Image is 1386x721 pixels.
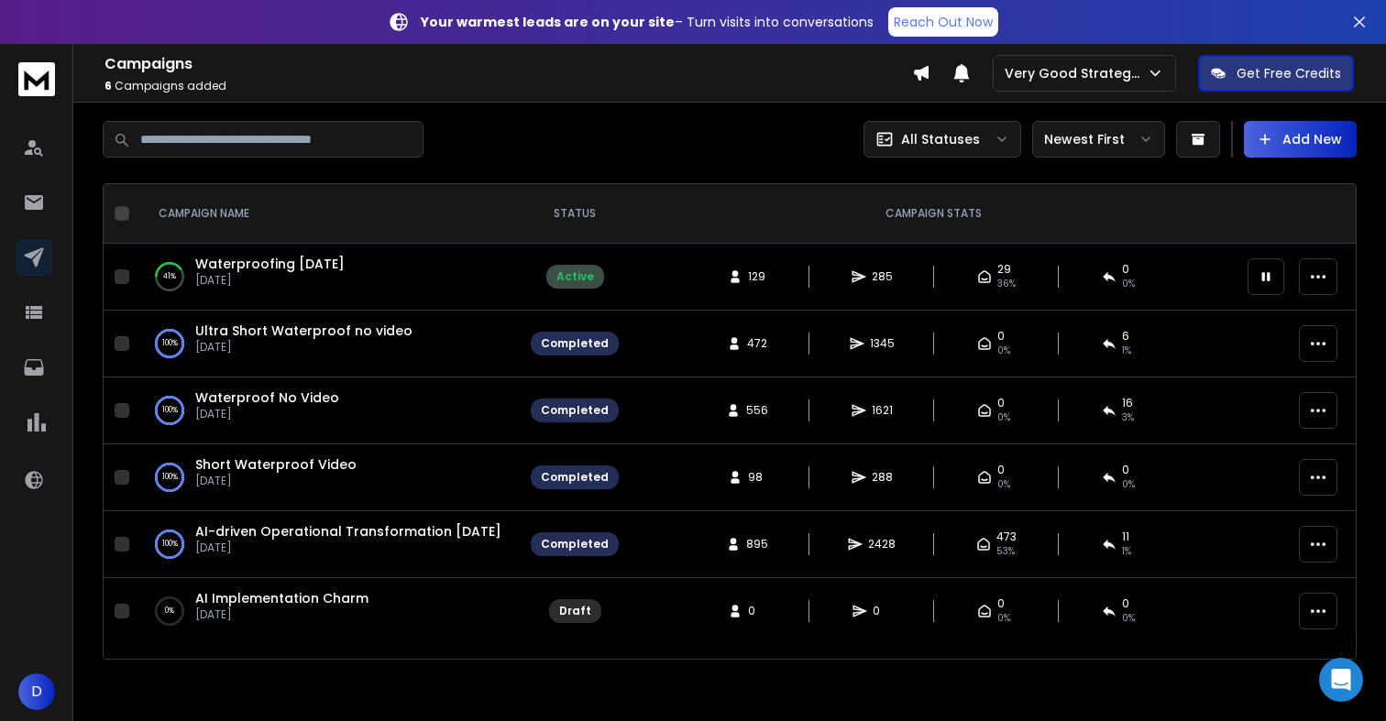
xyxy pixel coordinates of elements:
button: D [18,673,55,710]
span: 0 [1122,262,1129,277]
a: Short Waterproof Video [195,455,357,474]
span: 0% [1122,611,1135,626]
span: 1621 [872,403,893,418]
span: 6 [104,78,112,93]
div: Completed [541,336,609,351]
span: 53 % [996,544,1015,559]
button: Newest First [1032,121,1165,158]
div: Completed [541,537,609,552]
h1: Campaigns [104,53,912,75]
span: 0 [1122,463,1129,477]
button: Add New [1244,121,1357,158]
p: Very Good Strategies [1005,64,1147,82]
span: 0 [873,604,891,618]
span: 129 [748,269,766,284]
a: Reach Out Now [888,7,998,37]
a: AI Implementation Charm [195,589,368,607]
span: 3 % [1122,410,1134,425]
td: 100%Waterproof No Video[DATE] [137,377,520,444]
p: [DATE] [195,407,339,421]
span: 0 [997,329,1005,344]
a: AI-driven Operational Transformation [DATE] [195,522,501,541]
span: 1345 [870,336,895,351]
span: 0 % [1122,477,1135,492]
td: 100%Ultra Short Waterproof no video[DATE] [137,311,520,377]
div: Draft [559,604,591,618]
span: 6 [1122,329,1129,344]
button: Get Free Credits [1198,55,1354,92]
td: 100%AI-driven Operational Transformation [DATE][DATE] [137,511,520,578]
span: 98 [748,470,766,485]
span: 0% [997,344,1010,358]
p: 100 % [162,401,178,420]
div: Completed [541,403,609,418]
span: 1 % [1122,544,1131,559]
span: 285 [872,269,893,284]
p: Get Free Credits [1237,64,1341,82]
span: 0 % [1122,277,1135,291]
img: logo [18,62,55,96]
p: 100 % [162,468,178,486]
p: [DATE] [195,340,412,355]
span: 472 [747,336,767,351]
span: 0 [997,596,1005,611]
p: All Statuses [901,130,980,148]
a: Waterproof No Video [195,388,339,407]
span: 36 % [997,277,1016,291]
p: [DATE] [195,541,501,555]
p: 0 % [165,602,174,620]
span: 11 [1122,530,1129,544]
th: STATUS [520,184,630,244]
th: CAMPAIGN NAME [137,184,520,244]
p: [DATE] [195,273,345,288]
p: 100 % [162,535,178,553]
span: 288 [872,470,893,485]
span: 0 [748,604,766,618]
span: 2428 [868,537,896,552]
p: – Turn visits into conversations [421,13,874,31]
p: Reach Out Now [894,13,993,31]
p: [DATE] [195,607,368,622]
span: 0% [997,611,1010,626]
p: 100 % [162,334,178,353]
span: 29 [997,262,1011,277]
div: Open Intercom Messenger [1319,658,1363,702]
p: 41 % [163,268,176,286]
span: 0 [1122,596,1129,611]
span: 1 % [1122,344,1131,358]
td: 41%Waterproofing [DATE][DATE] [137,244,520,311]
th: CAMPAIGN STATS [630,184,1237,244]
span: 0% [997,477,1010,492]
p: Campaigns added [104,79,912,93]
span: 16 [1122,396,1133,410]
td: 100%Short Waterproof Video[DATE] [137,444,520,511]
strong: Your warmest leads are on your site [421,13,675,31]
div: Completed [541,470,609,485]
span: 0% [997,410,1010,425]
span: 895 [746,537,768,552]
span: 0 [997,463,1005,477]
a: Ultra Short Waterproof no video [195,322,412,340]
span: 0 [997,396,1005,410]
a: Waterproofing [DATE] [195,255,345,273]
div: Active [556,269,594,284]
td: 0%AI Implementation Charm[DATE] [137,578,520,645]
p: [DATE] [195,474,357,488]
span: 473 [996,530,1017,544]
span: 556 [746,403,768,418]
